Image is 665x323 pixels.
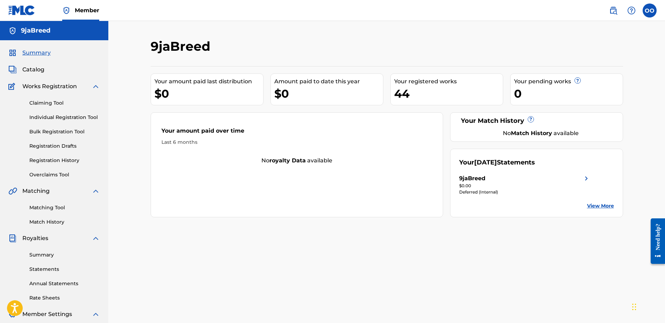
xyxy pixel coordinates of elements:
[151,38,214,54] h2: 9jaBreed
[274,77,383,86] div: Amount paid to date this year
[22,310,72,318] span: Member Settings
[75,6,99,14] span: Member
[22,82,77,91] span: Works Registration
[29,280,100,287] a: Annual Statements
[624,3,638,17] div: Help
[29,218,100,226] a: Match History
[8,49,51,57] a: SummarySummary
[630,289,665,323] iframe: Chat Widget
[468,129,614,138] div: No available
[606,3,620,17] a: Public Search
[511,130,552,136] strong: Match History
[21,27,50,35] h5: 9jaBreed
[8,82,17,91] img: Works Registration
[8,187,17,195] img: Matching
[528,117,534,122] span: ?
[92,187,100,195] img: expand
[161,127,433,139] div: Your amount paid over time
[62,6,71,15] img: Top Rightsholder
[29,157,100,164] a: Registration History
[92,234,100,243] img: expand
[8,234,17,243] img: Royalties
[151,156,443,165] div: No available
[459,174,485,183] div: 9jaBreed
[609,6,617,15] img: search
[459,116,614,126] div: Your Match History
[459,183,591,189] div: $0.00
[154,86,263,101] div: $0
[154,77,263,86] div: Your amount paid last distribution
[514,77,623,86] div: Your pending works
[645,213,665,269] iframe: Resource Center
[643,3,657,17] div: User Menu
[92,82,100,91] img: expand
[575,78,580,83] span: ?
[22,49,51,57] span: Summary
[161,139,433,146] div: Last 6 months
[22,65,44,74] span: Catalog
[459,174,591,195] a: 9jaBreedright chevron icon$0.00Deferred (Internal)
[514,86,623,101] div: 0
[29,251,100,259] a: Summary
[22,234,48,243] span: Royalties
[29,294,100,302] a: Rate Sheets
[582,174,591,183] img: right chevron icon
[8,5,35,15] img: MLC Logo
[29,204,100,211] a: Matching Tool
[394,77,503,86] div: Your registered works
[8,310,17,318] img: Member Settings
[8,65,44,74] a: CatalogCatalog
[459,189,591,195] div: Deferred (Internal)
[29,266,100,273] a: Statements
[29,114,100,121] a: Individual Registration Tool
[394,86,503,101] div: 44
[8,65,17,74] img: Catalog
[29,171,100,178] a: Overclaims Tool
[274,86,383,101] div: $0
[29,128,100,135] a: Bulk Registration Tool
[8,49,17,57] img: Summary
[29,142,100,150] a: Registration Drafts
[459,158,535,167] div: Your Statements
[627,6,636,15] img: help
[22,187,50,195] span: Matching
[587,202,614,210] a: View More
[8,27,17,35] img: Accounts
[269,157,306,164] strong: royalty data
[632,296,636,317] div: Drag
[92,310,100,318] img: expand
[474,159,497,166] span: [DATE]
[29,99,100,107] a: Claiming Tool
